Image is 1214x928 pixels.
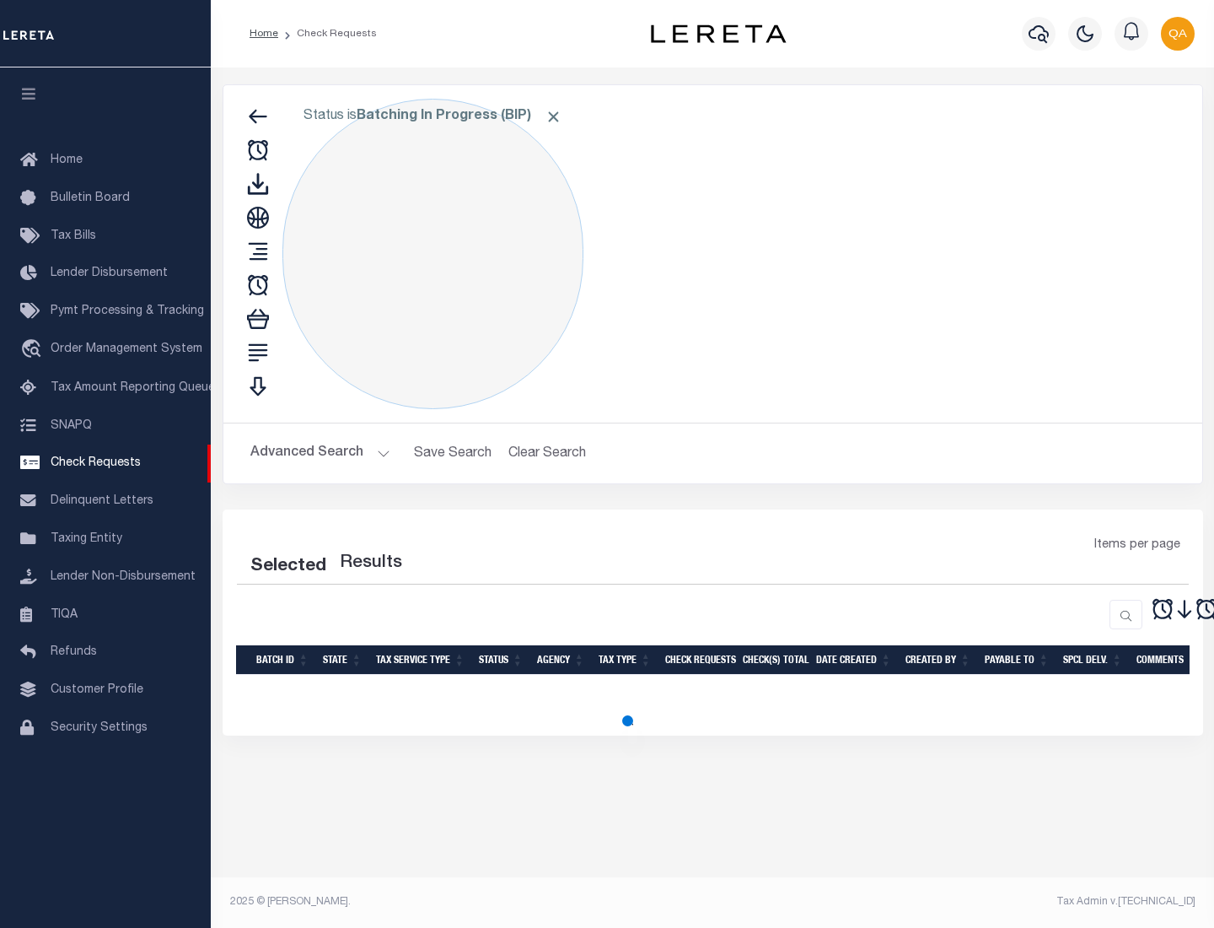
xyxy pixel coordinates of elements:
[51,419,92,431] span: SNAPQ
[316,645,369,675] th: State
[340,550,402,577] label: Results
[725,894,1195,909] div: Tax Admin v.[TECHNICAL_ID]
[978,645,1056,675] th: Payable To
[736,645,809,675] th: Check(s) Total
[51,608,78,620] span: TIQA
[51,722,148,734] span: Security Settings
[20,339,47,361] i: travel_explore
[51,192,130,204] span: Bulletin Board
[1130,645,1206,675] th: Comments
[357,110,562,123] b: Batching In Progress (BIP)
[51,646,97,658] span: Refunds
[530,645,592,675] th: Agency
[282,99,583,409] div: Click to Edit
[51,230,96,242] span: Tax Bills
[472,645,530,675] th: Status
[250,645,316,675] th: Batch Id
[51,305,204,317] span: Pymt Processing & Tracking
[369,645,472,675] th: Tax Service Type
[51,495,153,507] span: Delinquent Letters
[1094,537,1180,555] span: Items per page
[51,571,196,583] span: Lender Non-Disbursement
[218,894,713,909] div: 2025 © [PERSON_NAME].
[51,343,202,355] span: Order Management System
[250,553,326,580] div: Selected
[1161,17,1195,51] img: svg+xml;base64,PHN2ZyB4bWxucz0iaHR0cDovL3d3dy53My5vcmcvMjAwMC9zdmciIHBvaW50ZXItZXZlbnRzPSJub25lIi...
[51,533,122,545] span: Taxing Entity
[658,645,736,675] th: Check Requests
[250,29,278,39] a: Home
[278,26,377,41] li: Check Requests
[250,437,390,470] button: Advanced Search
[592,645,658,675] th: Tax Type
[51,154,83,166] span: Home
[1056,645,1130,675] th: Spcl Delv.
[809,645,899,675] th: Date Created
[51,267,168,279] span: Lender Disbursement
[502,437,594,470] button: Clear Search
[545,108,562,126] span: Click to Remove
[404,437,502,470] button: Save Search
[651,24,786,43] img: logo-dark.svg
[51,684,143,696] span: Customer Profile
[51,457,141,469] span: Check Requests
[899,645,978,675] th: Created By
[51,382,215,394] span: Tax Amount Reporting Queue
